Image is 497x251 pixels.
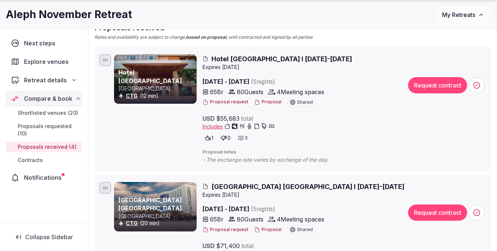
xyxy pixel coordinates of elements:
[241,114,253,123] span: total
[203,63,486,71] div: Expire s [DATE]
[216,114,239,123] span: $55,683
[203,77,398,86] span: [DATE] - [DATE]
[211,134,213,142] span: 1
[211,182,404,191] span: [GEOGRAPHIC_DATA] [GEOGRAPHIC_DATA] I [DATE]-[DATE]
[118,69,182,84] a: Hotel [GEOGRAPHIC_DATA]
[118,213,195,220] p: [GEOGRAPHIC_DATA]
[218,133,233,143] button: 0
[24,57,72,66] span: Explore venues
[408,204,467,221] button: Request contract
[435,6,491,24] button: My Retreats
[277,87,324,96] span: 4 Meeting spaces
[118,92,195,100] div: (12 min)
[297,100,313,104] span: Shared
[203,241,215,250] span: USD
[186,34,226,40] strong: based on proposal
[203,123,275,130] button: Includes
[254,227,282,233] button: Proposal
[6,155,82,165] a: Contracts
[210,215,224,224] span: 65 Br
[237,215,263,224] span: 80 Guests
[241,241,253,250] span: total
[251,78,275,85] span: ( 5 night s )
[6,108,82,118] a: Shortlisted venues (20)
[237,87,263,96] span: 80 Guests
[118,220,195,227] div: (20 min)
[18,109,78,117] span: Shortlisted venues (20)
[251,205,275,213] span: ( 5 night s )
[24,76,67,85] span: Retreat details
[24,39,58,48] span: Next steps
[24,94,72,103] span: Compare & book
[6,7,132,22] h1: Aleph November Retreat
[94,34,313,41] p: Rates and availability are subject to change, , until contracted and signed by all parties
[203,227,248,233] button: Proposal request
[6,54,82,69] a: Explore venues
[126,93,138,99] a: CTG
[203,114,215,123] span: USD
[227,134,231,142] span: 0
[18,123,79,137] span: Proposals requested (10)
[210,87,224,96] span: 65 Br
[408,77,467,93] button: Request contract
[126,220,138,226] a: CTG
[18,157,43,164] span: Contracts
[245,135,248,141] span: 3
[6,35,82,51] a: Next steps
[442,11,475,18] span: My Retreats
[297,227,313,232] span: Shared
[6,142,82,152] a: Proposals received (4)
[118,85,195,92] p: [GEOGRAPHIC_DATA]
[24,173,65,182] span: Notifications
[6,121,82,139] a: Proposals requested (10)
[216,241,240,250] span: $71,400
[203,133,215,143] button: 1
[203,191,486,199] div: Expire s [DATE]
[203,99,248,105] button: Proposal request
[6,170,82,185] a: Notifications
[254,99,282,105] button: Proposal
[211,54,352,63] span: Hotel [GEOGRAPHIC_DATA] I [DATE]-[DATE]
[203,156,343,164] span: - The exchange rate varies by exchange of the day.
[6,229,82,245] button: Collapse Sidebar
[126,92,138,100] button: CTG
[118,196,182,212] a: [GEOGRAPHIC_DATA] [GEOGRAPHIC_DATA]
[25,233,73,241] span: Collapse Sidebar
[18,143,76,151] span: Proposals received (4)
[277,215,324,224] span: 4 Meeting spaces
[126,220,138,227] button: CTG
[203,204,398,213] span: [DATE] - [DATE]
[203,149,486,155] span: Proposal notes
